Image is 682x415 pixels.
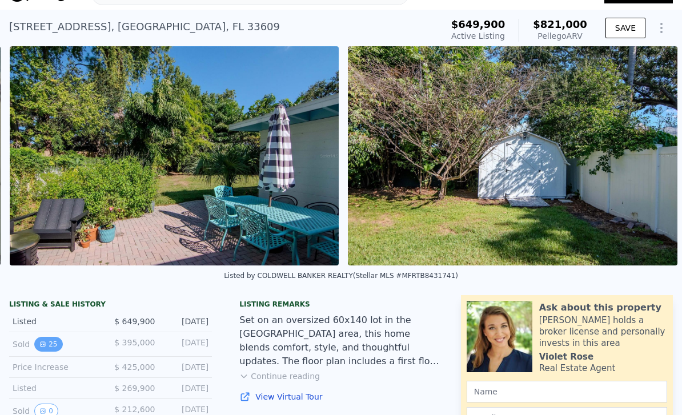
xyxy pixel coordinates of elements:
[164,316,208,327] div: [DATE]
[164,361,208,373] div: [DATE]
[164,382,208,394] div: [DATE]
[13,316,102,327] div: Listed
[539,351,593,362] div: Violet Rose
[348,46,677,265] img: Sale: 169819794 Parcel: 49975894
[34,337,62,352] button: View historical data
[164,337,208,352] div: [DATE]
[224,272,458,280] div: Listed by COLDWELL BANKER REALTY (Stellar MLS #MFRTB8431741)
[9,300,212,311] div: LISTING & SALE HISTORY
[114,317,155,326] span: $ 649,900
[239,391,442,402] a: View Virtual Tour
[13,361,102,373] div: Price Increase
[451,31,505,41] span: Active Listing
[539,301,661,315] div: Ask about this property
[533,18,587,30] span: $821,000
[533,30,587,42] div: Pellego ARV
[451,18,506,30] span: $649,900
[239,313,442,368] div: Set on an oversized 60x140 lot in the [GEOGRAPHIC_DATA] area, this home blends comfort, style, an...
[114,384,155,393] span: $ 269,900
[650,17,673,39] button: Show Options
[13,382,102,394] div: Listed
[10,46,339,265] img: Sale: 169819794 Parcel: 49975894
[539,362,616,374] div: Real Estate Agent
[239,370,320,382] button: Continue reading
[114,362,155,372] span: $ 425,000
[605,18,645,38] button: SAVE
[539,315,667,349] div: [PERSON_NAME] holds a broker license and personally invests in this area
[239,300,442,309] div: Listing remarks
[9,19,280,35] div: [STREET_ADDRESS] , [GEOGRAPHIC_DATA] , FL 33609
[114,338,155,347] span: $ 395,000
[114,405,155,414] span: $ 212,600
[467,381,667,402] input: Name
[13,337,102,352] div: Sold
